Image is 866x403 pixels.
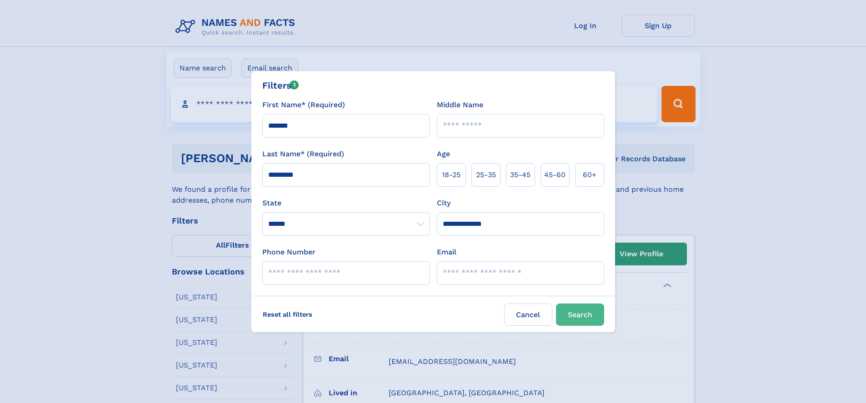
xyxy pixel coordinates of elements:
[476,169,496,180] span: 25‑35
[544,169,566,180] span: 45‑60
[262,100,345,110] label: First Name* (Required)
[437,100,483,110] label: Middle Name
[262,79,299,92] div: Filters
[442,169,461,180] span: 18‑25
[257,303,318,325] label: Reset all filters
[262,149,344,159] label: Last Name* (Required)
[262,247,315,258] label: Phone Number
[510,169,531,180] span: 35‑45
[262,198,430,209] label: State
[437,247,456,258] label: Email
[437,149,450,159] label: Age
[583,169,596,180] span: 60+
[437,198,451,209] label: City
[504,303,552,326] label: Cancel
[556,303,604,326] button: Search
